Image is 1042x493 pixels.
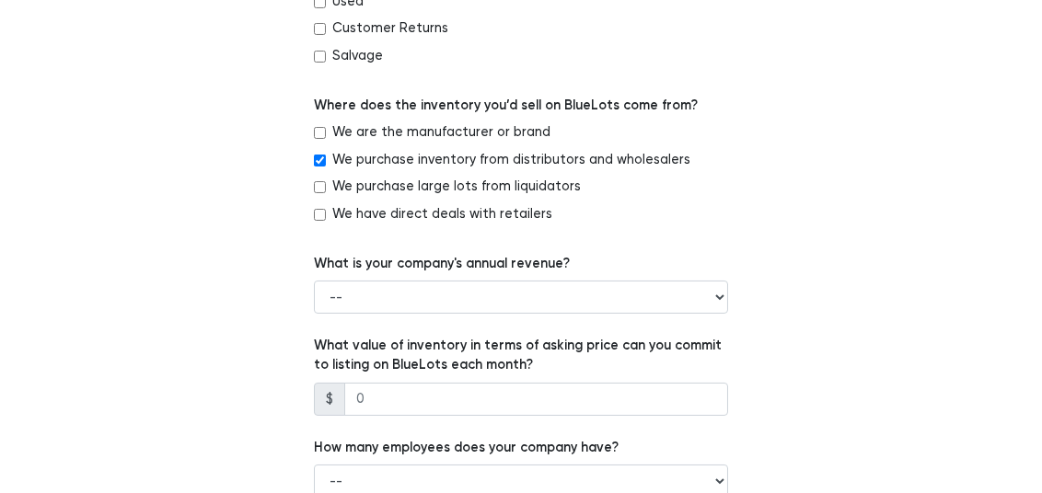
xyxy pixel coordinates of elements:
label: What value of inventory in terms of asking price can you commit to listing on BlueLots each month? [314,336,728,375]
label: Salvage [332,46,383,66]
input: Customer Returns [314,23,326,35]
label: Where does the inventory you’d sell on BlueLots come from? [314,96,698,116]
input: We have direct deals with retailers [314,209,326,221]
label: Customer Returns [332,18,448,39]
label: We purchase inventory from distributors and wholesalers [332,150,690,170]
input: 0 [344,383,728,416]
label: How many employees does your company have? [314,438,619,458]
input: We purchase inventory from distributors and wholesalers [314,155,326,166]
input: Salvage [314,51,326,63]
label: What is your company's annual revenue? [314,254,570,274]
input: We are the manufacturer or brand [314,127,326,139]
span: $ [314,383,345,416]
label: We have direct deals with retailers [332,204,552,224]
input: We purchase large lots from liquidators [314,181,326,193]
label: We purchase large lots from liquidators [332,177,581,197]
label: We are the manufacturer or brand [332,122,550,143]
